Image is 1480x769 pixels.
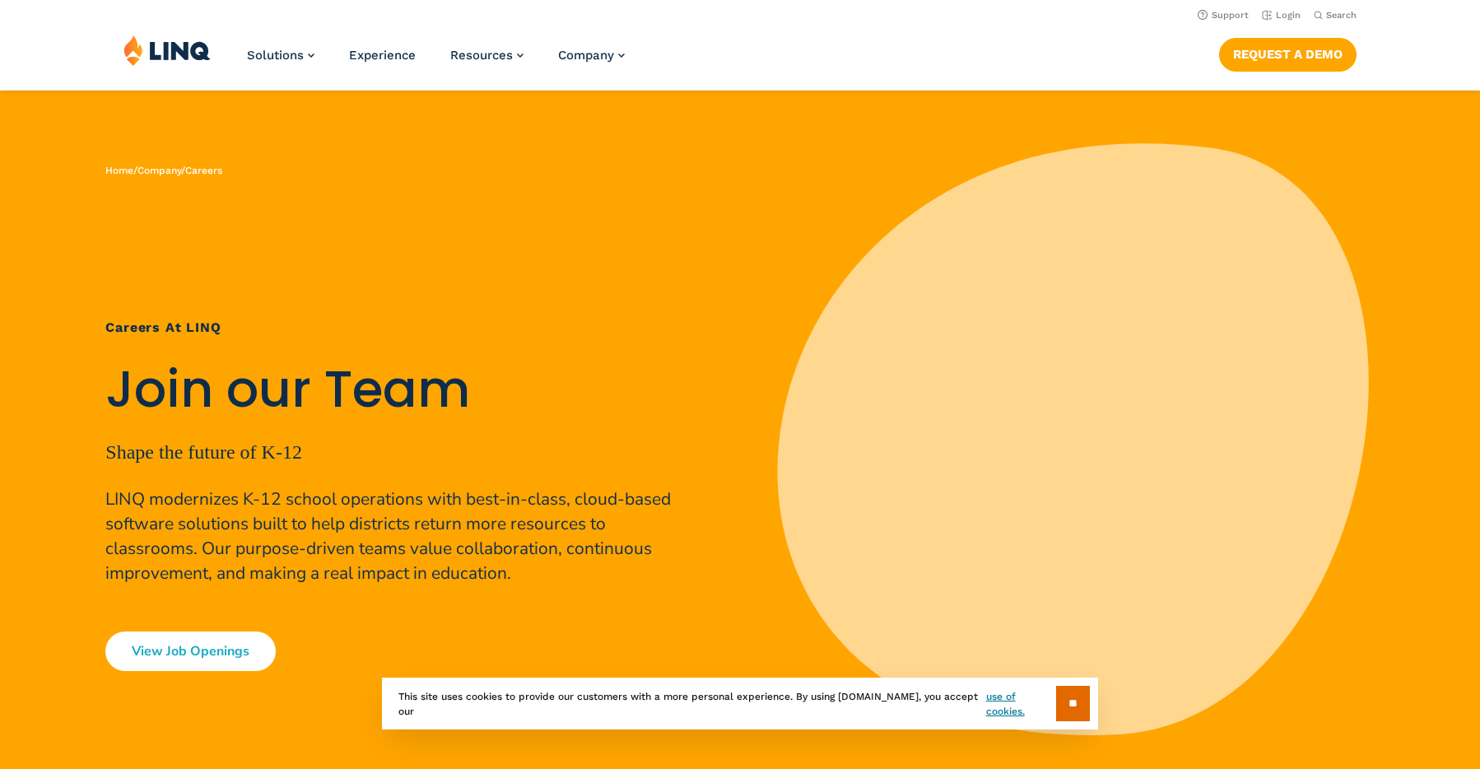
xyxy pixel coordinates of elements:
[349,48,416,63] a: Experience
[450,48,513,63] span: Resources
[1326,10,1357,21] span: Search
[1219,35,1357,71] nav: Button Navigation
[123,35,211,66] img: LINQ | K‑12 Software
[558,48,625,63] a: Company
[105,632,276,671] a: View Job Openings
[105,437,679,467] p: Shape the future of K-12
[105,165,133,176] a: Home
[105,318,679,338] h1: Careers at LINQ
[558,48,614,63] span: Company
[105,165,222,176] span: / /
[247,35,625,89] nav: Primary Navigation
[986,689,1056,719] a: use of cookies.
[450,48,524,63] a: Resources
[1198,10,1249,21] a: Support
[105,361,679,419] h2: Join our Team
[247,48,304,63] span: Solutions
[105,487,679,585] p: LINQ modernizes K-12 school operations with best-in-class, cloud-based software solutions built t...
[1314,9,1357,21] button: Open Search Bar
[185,165,222,176] span: Careers
[137,165,181,176] a: Company
[1262,10,1301,21] a: Login
[247,48,314,63] a: Solutions
[1219,38,1357,71] a: Request a Demo
[382,678,1098,729] div: This site uses cookies to provide our customers with a more personal experience. By using [DOMAIN...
